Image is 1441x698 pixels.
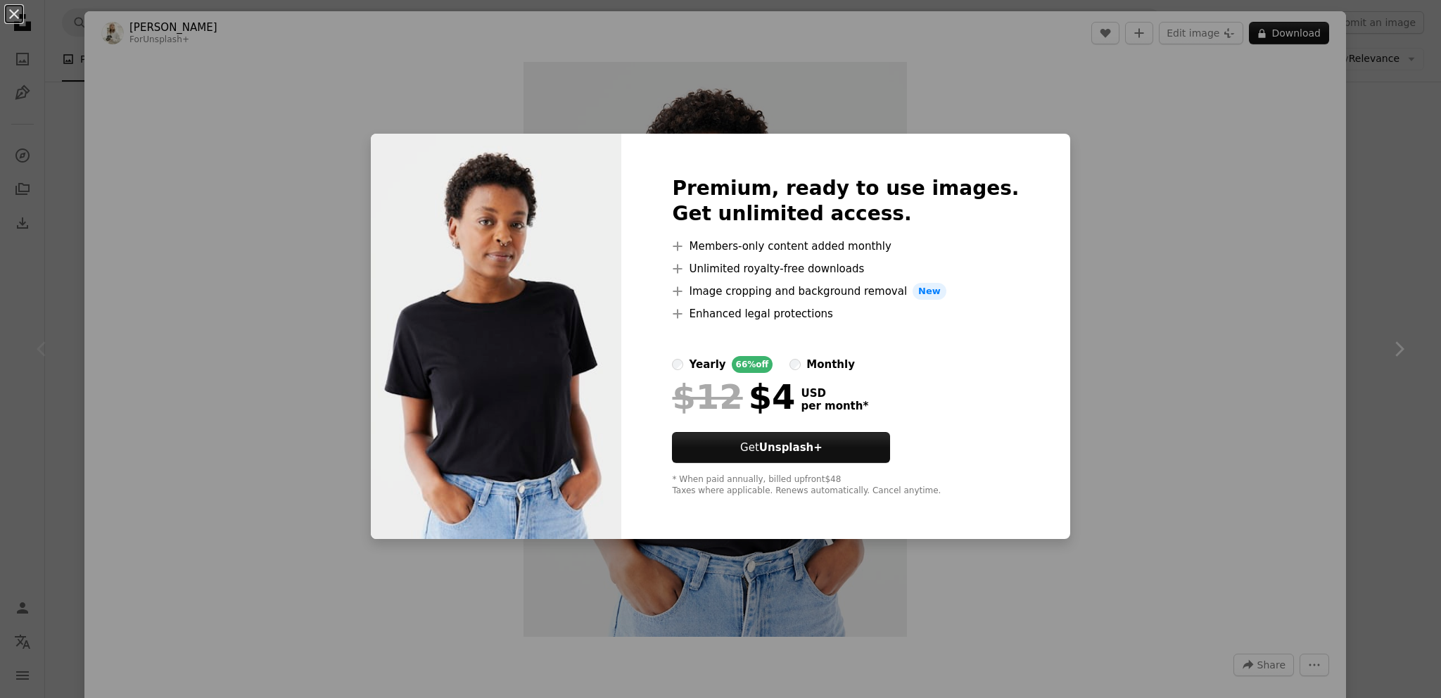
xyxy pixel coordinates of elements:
button: GetUnsplash+ [672,432,890,463]
h2: Premium, ready to use images. Get unlimited access. [672,176,1019,227]
input: yearly66%off [672,359,683,370]
input: monthly [789,359,801,370]
span: per month * [801,400,868,412]
li: Enhanced legal protections [672,305,1019,322]
span: $12 [672,379,742,415]
div: monthly [806,356,855,373]
li: Members-only content added monthly [672,238,1019,255]
span: USD [801,387,868,400]
li: Unlimited royalty-free downloads [672,260,1019,277]
div: 66% off [732,356,773,373]
strong: Unsplash+ [759,441,823,454]
span: New [913,283,946,300]
img: premium_photo-1690820318448-f2f7e938cb58 [371,134,621,539]
div: * When paid annually, billed upfront $48 Taxes where applicable. Renews automatically. Cancel any... [672,474,1019,497]
div: yearly [689,356,725,373]
li: Image cropping and background removal [672,283,1019,300]
div: $4 [672,379,795,415]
